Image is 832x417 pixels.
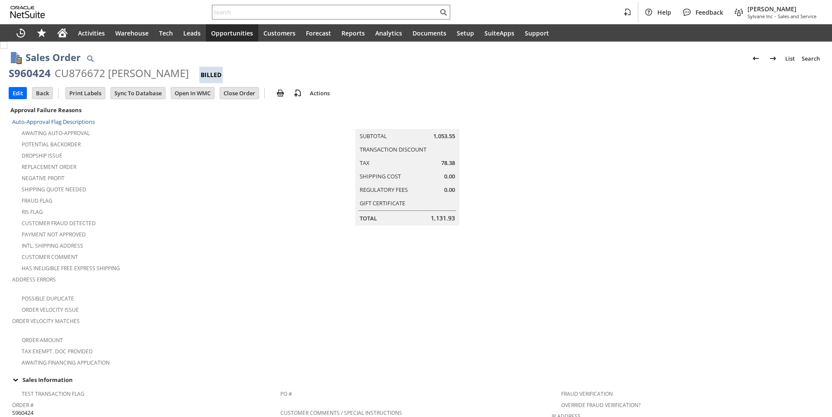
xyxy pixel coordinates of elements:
[657,8,671,16] span: Help
[9,87,26,99] input: Edit
[183,29,201,37] span: Leads
[22,336,63,344] a: Order Amount
[782,52,798,65] a: List
[22,220,96,227] a: Customer Fraud Detected
[22,197,52,204] a: Fraud Flag
[280,390,292,398] a: PO #
[444,172,455,181] span: 0.00
[22,348,93,355] a: Tax Exempt. Doc Provided
[751,53,761,64] img: Previous
[360,172,401,180] a: Shipping Cost
[16,28,26,38] svg: Recent Records
[12,401,34,409] a: Order #
[78,29,105,37] span: Activities
[413,29,446,37] span: Documents
[85,53,95,64] img: Quick Find
[561,390,613,398] a: Fraud Verification
[341,29,365,37] span: Reports
[12,317,80,325] a: Order Velocity Matches
[263,29,296,37] span: Customers
[110,24,154,42] a: Warehouse
[32,87,52,99] input: Back
[520,24,554,42] a: Support
[452,24,479,42] a: Setup
[22,306,79,314] a: Order Velocity Issue
[212,7,438,17] input: Search
[301,24,336,42] a: Forecast
[360,186,408,194] a: Regulatory Fees
[12,118,95,126] a: Auto-Approval Flag Descriptions
[360,159,370,167] a: Tax
[484,29,514,37] span: SuiteApps
[111,87,165,99] input: Sync To Database
[375,29,402,37] span: Analytics
[26,50,81,65] h1: Sales Order
[747,5,816,13] span: [PERSON_NAME]
[525,29,549,37] span: Support
[22,253,78,261] a: Customer Comment
[360,145,426,153] a: Transaction Discount
[433,132,455,140] span: 1,053.55
[66,87,105,99] input: Print Labels
[441,159,455,167] span: 78.38
[768,53,778,64] img: Next
[178,24,206,42] a: Leads
[22,359,110,366] a: Awaiting Financing Application
[306,89,333,97] a: Actions
[444,186,455,194] span: 0.00
[22,390,84,398] a: Test Transaction Flag
[561,401,640,409] a: Override Fraud Verification?
[360,132,387,140] a: Subtotal
[407,24,452,42] a: Documents
[280,409,402,417] a: Customer Comments / Special Instructions
[22,129,90,137] a: Awaiting Auto-Approval
[22,141,81,148] a: Potential Backorder
[360,214,377,222] a: Total
[275,88,286,98] img: print.svg
[199,67,223,83] div: Billed
[171,87,214,99] input: Open In WMC
[778,13,816,19] span: Sales and Service
[52,24,73,42] a: Home
[22,186,86,193] a: Shipping Quote Needed
[747,13,773,19] span: Sylvane Inc
[206,24,258,42] a: Opportunities
[22,163,76,171] a: Replacement Order
[258,24,301,42] a: Customers
[9,374,823,385] td: Sales Information
[211,29,253,37] span: Opportunities
[73,24,110,42] a: Activities
[9,104,277,116] div: Approval Failure Reasons
[292,88,303,98] img: add-record.svg
[55,66,189,80] div: CU876672 [PERSON_NAME]
[22,295,74,302] a: Possible Duplicate
[22,242,83,249] a: Intl. Shipping Address
[154,24,178,42] a: Tech
[431,214,455,223] span: 1,131.93
[695,8,723,16] span: Feedback
[57,28,68,38] svg: Home
[798,52,823,65] a: Search
[10,6,45,18] svg: logo
[10,24,31,42] a: Recent Records
[438,7,448,17] svg: Search
[115,29,149,37] span: Warehouse
[220,87,259,99] input: Close Order
[22,265,120,272] a: Has Ineligible Free Express Shipping
[9,66,51,80] div: S960424
[22,231,86,238] a: Payment not approved
[12,409,33,417] span: S960424
[159,29,173,37] span: Tech
[22,175,65,182] a: Negative Profit
[22,152,62,159] a: Dropship Issue
[457,29,474,37] span: Setup
[774,13,776,19] span: -
[31,24,52,42] div: Shortcuts
[360,199,405,207] a: Gift Certificate
[355,115,459,129] caption: Summary
[306,29,331,37] span: Forecast
[336,24,370,42] a: Reports
[370,24,407,42] a: Analytics
[36,28,47,38] svg: Shortcuts
[479,24,520,42] a: SuiteApps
